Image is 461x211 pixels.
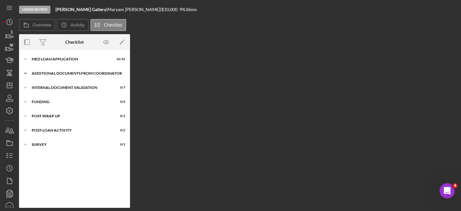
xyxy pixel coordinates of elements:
button: Checklist [90,19,126,31]
div: Survey [32,143,109,146]
div: Maryam [PERSON_NAME] | [107,7,161,12]
label: Activity [70,22,84,28]
div: | [55,7,107,12]
button: Overview [19,19,55,31]
div: 16 / 16 [114,57,125,61]
div: Checklist [65,40,84,45]
b: [PERSON_NAME] Gallery [55,7,106,12]
button: Activity [57,19,88,31]
div: Internal Document Validation [32,86,109,90]
span: 4 [452,183,458,188]
div: Post Wrap Up [32,114,109,118]
div: 0 / 4 [114,100,125,104]
div: Under Review [19,6,50,14]
iframe: Intercom live chat [439,183,455,198]
div: 0 / 1 [114,114,125,118]
div: MED Loan Application [32,57,109,61]
label: Checklist [104,22,122,28]
div: Additional Documents from Coordinator [32,71,122,75]
div: 0 / 7 [114,86,125,90]
div: 9 % [179,7,185,12]
span: $10,000 [161,7,178,12]
div: Post-Loan Activity [32,128,109,132]
label: Overview [33,22,51,28]
div: Funding [32,100,109,104]
text: LG [8,205,12,208]
div: 0 / 2 [114,128,125,132]
div: 0 / 1 [114,143,125,146]
div: 36 mo [185,7,197,12]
